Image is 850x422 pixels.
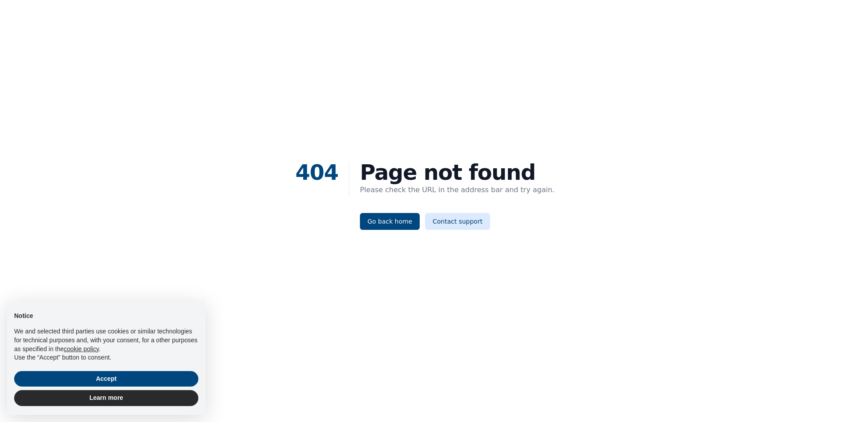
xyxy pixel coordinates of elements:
[295,162,338,230] p: 404
[360,162,555,183] h1: Page not found
[14,312,198,321] h2: Notice
[64,345,99,352] a: cookie policy
[14,353,198,362] p: Use the “Accept” button to consent.
[425,213,490,230] a: Contact support
[14,371,198,387] button: Accept
[360,185,555,195] p: Please check the URL in the address bar and try again.
[14,390,198,406] button: Learn more
[360,213,420,230] a: Go back home
[14,327,198,353] p: We and selected third parties use cookies or similar technologies for technical purposes and, wit...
